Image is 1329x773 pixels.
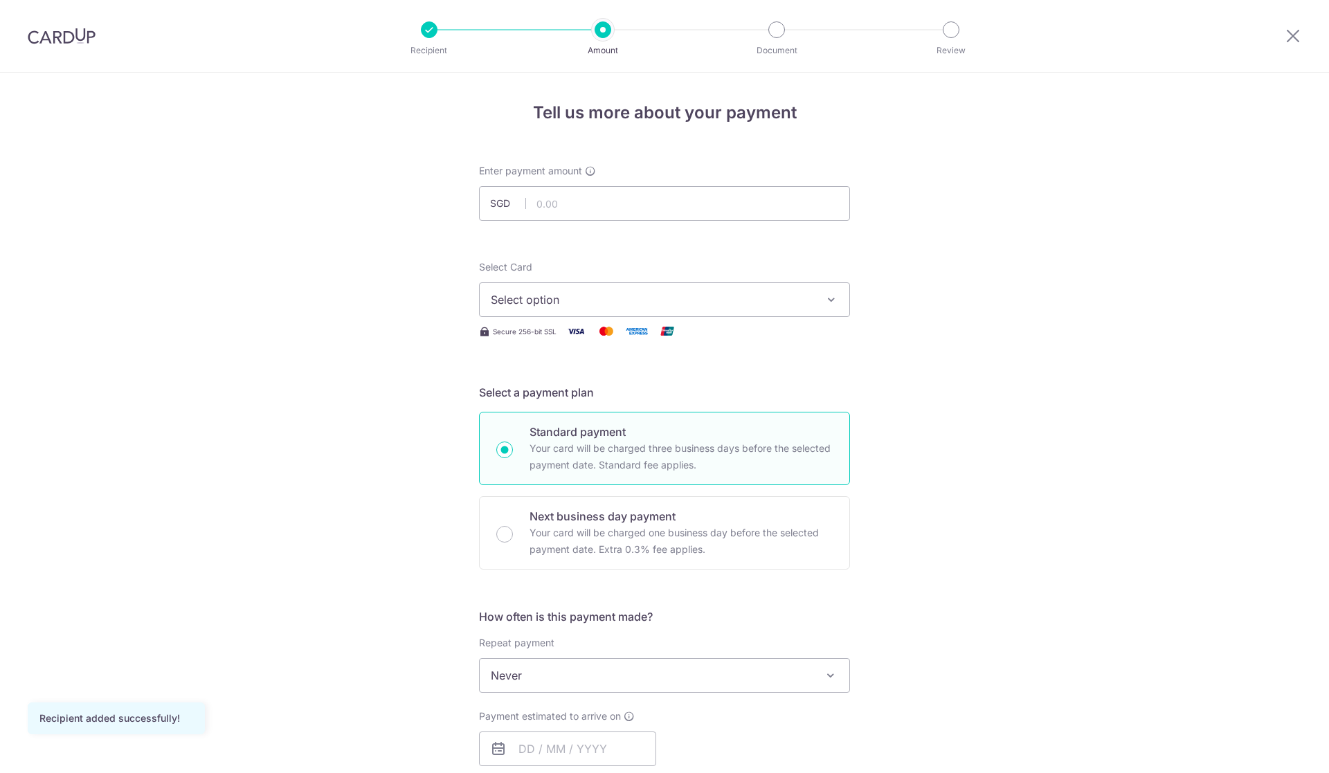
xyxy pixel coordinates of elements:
div: Recipient added successfully! [39,711,193,725]
h4: Tell us more about your payment [479,100,850,125]
span: Never [480,659,849,692]
h5: How often is this payment made? [479,608,850,625]
p: Document [725,44,828,57]
span: SGD [490,197,526,210]
label: Repeat payment [479,636,554,650]
span: Never [479,658,850,693]
span: Payment estimated to arrive on [479,709,621,723]
img: Visa [562,322,590,340]
p: Your card will be charged three business days before the selected payment date. Standard fee appl... [530,440,833,473]
span: Enter payment amount [479,164,582,178]
p: Recipient [378,44,480,57]
p: Next business day payment [530,508,833,525]
p: Your card will be charged one business day before the selected payment date. Extra 0.3% fee applies. [530,525,833,558]
img: Mastercard [593,322,620,340]
input: 0.00 [479,186,850,221]
span: translation missing: en.payables.payment_networks.credit_card.summary.labels.select_card [479,261,532,273]
h5: Select a payment plan [479,384,850,401]
span: Select option [491,291,813,308]
p: Standard payment [530,424,833,440]
span: Secure 256-bit SSL [493,326,557,337]
button: Select option [479,282,850,317]
img: CardUp [28,28,96,44]
p: Review [900,44,1002,57]
img: Union Pay [653,322,681,340]
input: DD / MM / YYYY [479,731,656,766]
img: American Express [623,322,651,340]
p: Amount [552,44,654,57]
